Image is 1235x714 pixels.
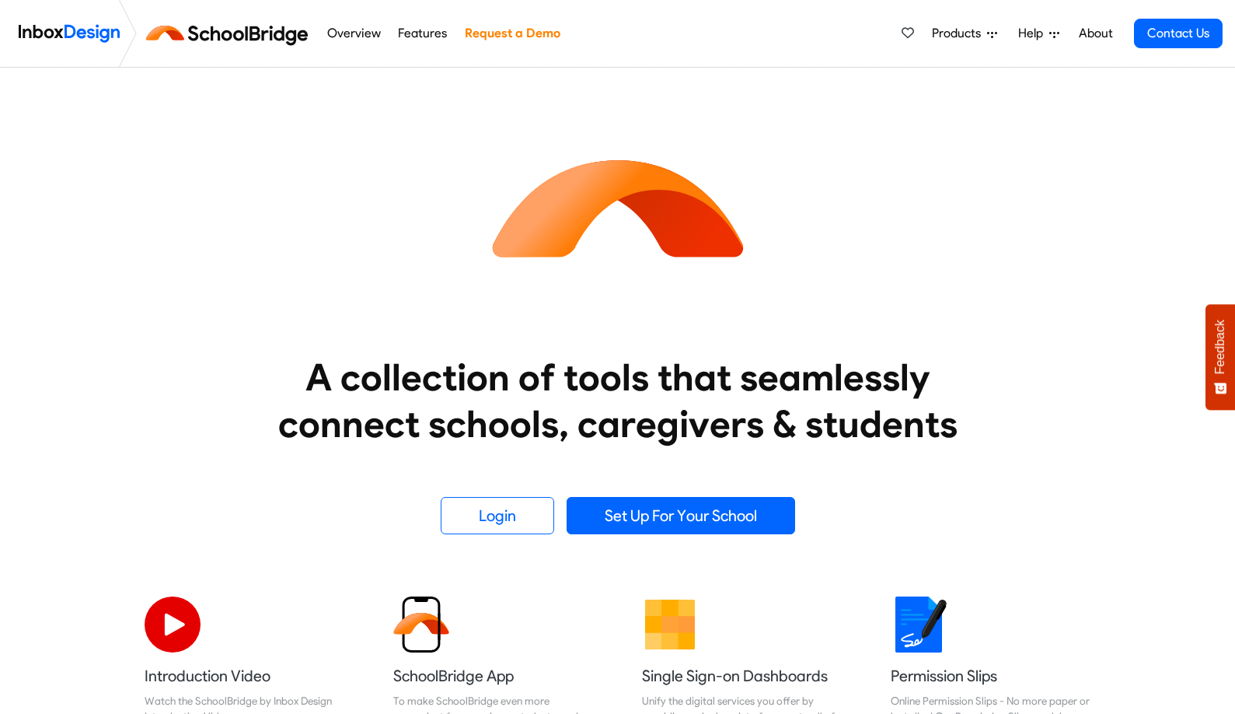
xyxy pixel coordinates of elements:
h5: SchoolBridge App [393,665,594,687]
span: Feedback [1213,320,1227,374]
a: Features [394,18,452,49]
a: Products [926,18,1003,49]
img: schoolbridge logo [143,15,318,52]
a: Login [441,497,554,534]
img: 2022_01_18_icon_signature.svg [891,597,947,653]
a: Request a Demo [460,18,564,49]
button: Feedback - Show survey [1205,304,1235,410]
img: 2022_01_13_icon_sb_app.svg [393,597,449,653]
span: Help [1018,24,1049,43]
a: About [1074,18,1117,49]
img: 2022_07_11_icon_video_playback.svg [145,597,201,653]
heading: A collection of tools that seamlessly connect schools, caregivers & students [249,354,987,447]
h5: Permission Slips [891,665,1091,687]
a: Overview [323,18,385,49]
a: Contact Us [1134,19,1223,48]
img: 2022_01_13_icon_grid.svg [642,597,698,653]
span: Products [932,24,987,43]
h5: Introduction Video [145,665,345,687]
img: icon_schoolbridge.svg [478,68,758,348]
a: Help [1012,18,1066,49]
h5: Single Sign-on Dashboards [642,665,843,687]
a: Set Up For Your School [567,497,795,534]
